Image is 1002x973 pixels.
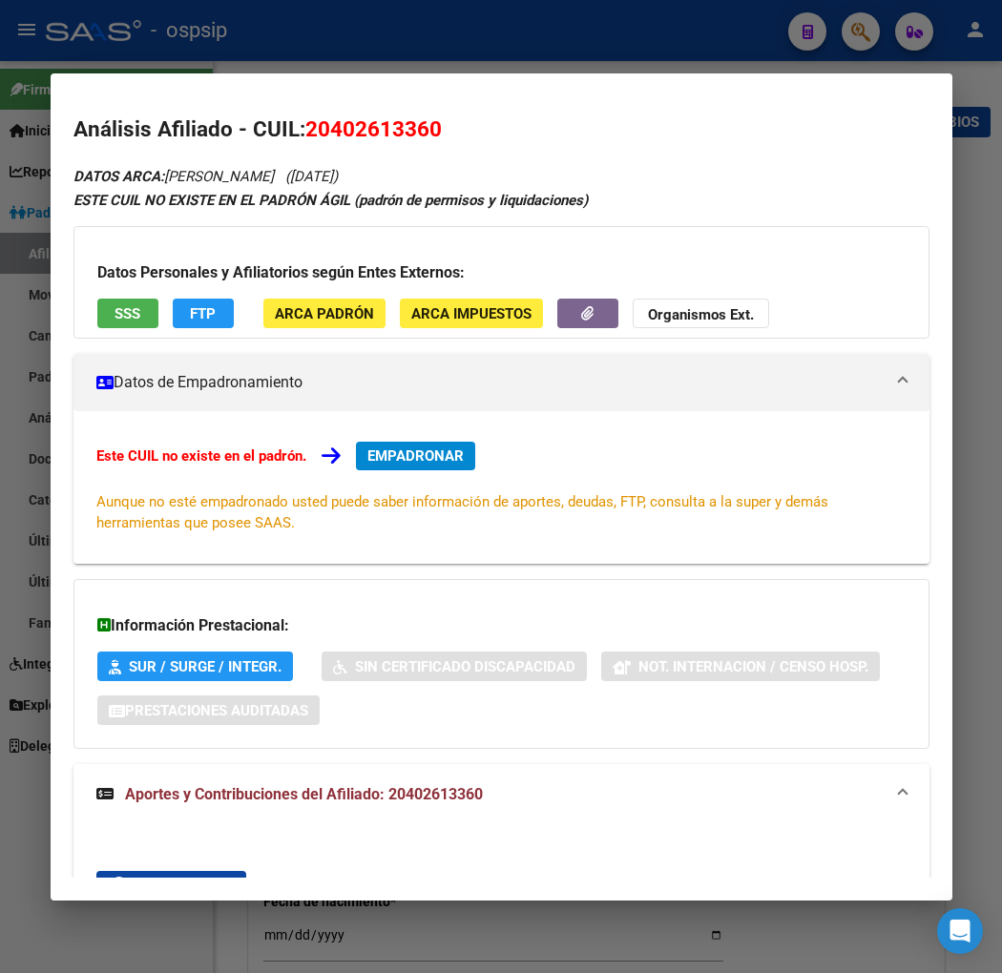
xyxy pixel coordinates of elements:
button: Sin Certificado Discapacidad [322,652,587,681]
strong: Organismos Ext. [648,306,754,323]
button: SSS [97,299,158,328]
button: Exportar CSV [96,871,246,900]
button: ARCA Impuestos [400,299,543,328]
button: ARCA Padrón [263,299,386,328]
span: ARCA Impuestos [411,305,532,322]
span: ([DATE]) [285,168,338,185]
span: Prestaciones Auditadas [125,702,308,719]
mat-panel-title: Datos de Empadronamiento [96,371,884,394]
strong: DATOS ARCA: [73,168,164,185]
button: Organismos Ext. [633,299,769,328]
span: Sin Certificado Discapacidad [355,658,575,675]
span: Not. Internacion / Censo Hosp. [638,658,868,675]
span: EMPADRONAR [367,447,464,465]
mat-icon: cloud_download [108,873,131,896]
strong: Este CUIL no existe en el padrón. [96,447,306,465]
button: EMPADRONAR [356,442,475,470]
button: SUR / SURGE / INTEGR. [97,652,293,681]
button: Prestaciones Auditadas [97,695,320,725]
span: 20402613360 [305,116,442,141]
span: FTP [190,305,216,322]
button: FTP [173,299,234,328]
strong: ESTE CUIL NO EXISTE EN EL PADRÓN ÁGIL (padrón de permisos y liquidaciones) [73,192,588,209]
h3: Datos Personales y Afiliatorios según Entes Externos: [97,261,906,284]
div: Open Intercom Messenger [937,908,983,954]
h2: Análisis Afiliado - CUIL: [73,114,929,146]
span: ARCA Padrón [275,305,374,322]
h3: Información Prestacional: [97,614,906,637]
span: [PERSON_NAME] [73,168,274,185]
span: Aunque no esté empadronado usted puede saber información de aportes, deudas, FTP, consulta a la s... [96,493,828,531]
div: Datos de Empadronamiento [73,411,929,564]
span: Exportar CSV [108,877,235,894]
span: SSS [115,305,140,322]
mat-expansion-panel-header: Aportes y Contribuciones del Afiliado: 20402613360 [73,764,929,825]
mat-expansion-panel-header: Datos de Empadronamiento [73,354,929,411]
button: Not. Internacion / Censo Hosp. [601,652,880,681]
span: SUR / SURGE / INTEGR. [129,658,282,675]
span: Aportes y Contribuciones del Afiliado: 20402613360 [125,785,483,803]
